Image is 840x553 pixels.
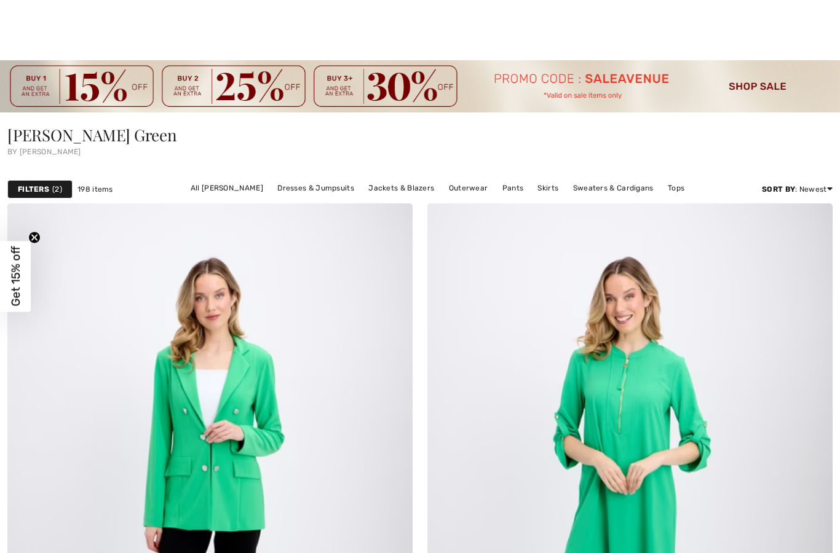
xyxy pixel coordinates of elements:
a: Skirts [531,180,565,196]
a: Dresses & Jumpsuits [271,180,360,196]
a: Jackets & Blazers [362,180,440,196]
a: Outerwear [443,180,494,196]
span: 2 [52,184,62,195]
a: All [PERSON_NAME] [184,180,269,196]
strong: Sort By [762,185,795,194]
strong: Filters [18,184,49,195]
a: Tops [662,180,691,196]
div: : Newest [762,184,833,195]
div: by [PERSON_NAME] [7,148,833,155]
span: 198 items [77,184,113,195]
a: Pants [496,180,530,196]
button: Close teaser [28,232,41,244]
span: Get 15% off [9,246,23,307]
span: [PERSON_NAME] Green [7,124,177,146]
a: Sweaters & Cardigans [567,180,660,196]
